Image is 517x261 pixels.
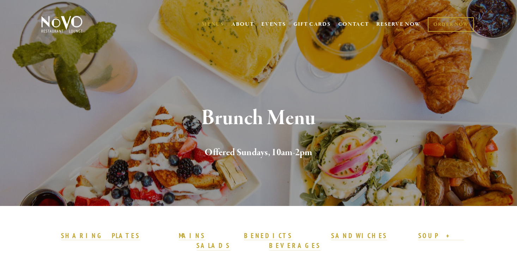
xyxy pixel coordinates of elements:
strong: BEVERAGES [269,241,321,250]
a: RESERVE NOW [376,18,421,31]
a: EVENTS [261,21,286,28]
a: GIFT CARDS [293,18,331,31]
a: BENEDICTS [244,231,293,241]
a: SHARING PLATES [61,231,140,241]
h2: Offered Sundays, 10am-2pm [53,145,464,160]
a: CONTACT [338,18,369,31]
a: ABOUT [231,21,254,28]
img: Novo Restaurant &amp; Lounge [40,16,84,33]
a: SANDWICHES [331,231,388,241]
a: ORDER NOW [428,17,474,32]
a: MENUS [202,21,224,28]
a: SOUP + SALADS [196,231,463,250]
a: BEVERAGES [269,241,321,250]
a: MAINS [179,231,205,241]
h1: Brunch Menu [53,107,464,130]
